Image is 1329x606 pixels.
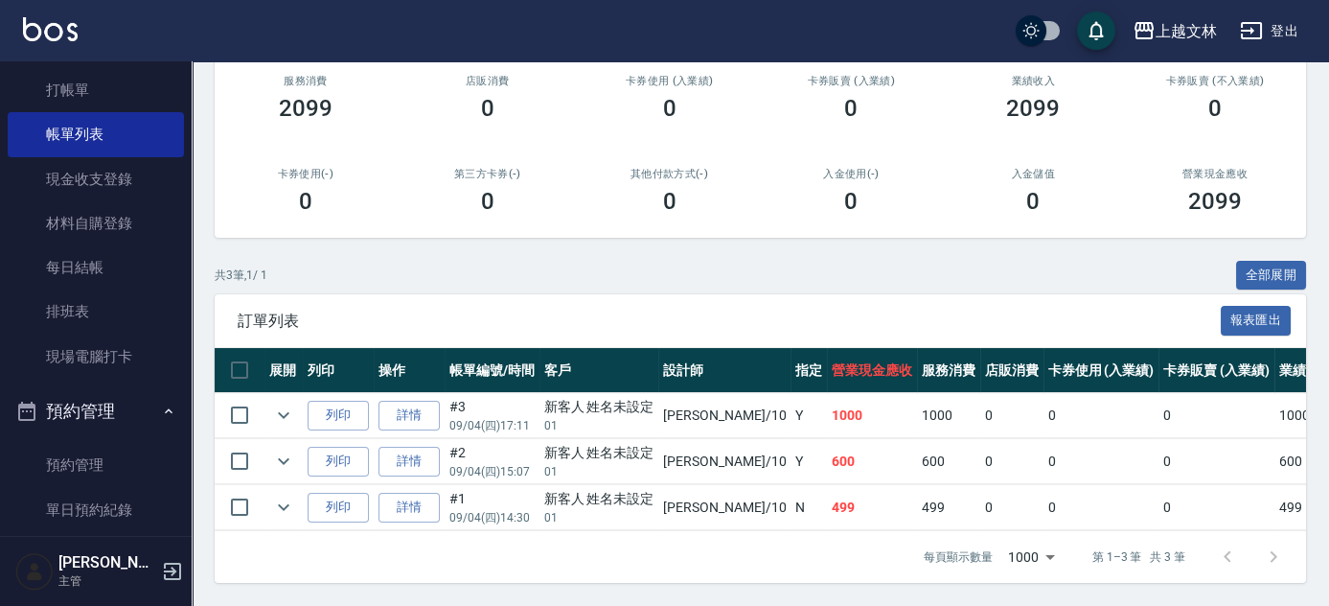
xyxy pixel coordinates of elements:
h2: 第三方卡券(-) [420,168,556,180]
a: 材料自購登錄 [8,201,184,245]
h2: 卡券販賣 (入業績) [783,75,919,87]
p: 09/04 (四) 14:30 [449,509,535,526]
a: 報表匯出 [1221,311,1292,329]
th: 卡券使用 (入業績) [1043,348,1159,393]
button: 上越文林 [1125,12,1225,51]
th: 營業現金應收 [827,348,917,393]
div: 新客人 姓名未設定 [544,397,654,417]
td: 499 [917,485,980,530]
h2: 店販消費 [420,75,556,87]
h3: 0 [481,95,494,122]
h2: 業績收入 [965,75,1101,87]
h3: 0 [663,188,676,215]
button: 報表匯出 [1221,306,1292,336]
div: 1000 [1000,531,1062,583]
button: 登出 [1232,13,1306,49]
td: Y [791,439,827,484]
button: 預約管理 [8,386,184,436]
td: 600 [827,439,917,484]
p: 09/04 (四) 15:07 [449,463,535,480]
button: 列印 [308,493,369,523]
a: 帳單列表 [8,112,184,156]
th: 展開 [264,348,303,393]
h3: 0 [1026,188,1040,215]
th: 帳單編號/時間 [445,348,539,393]
img: Person [15,552,54,591]
h2: 入金使用(-) [783,168,919,180]
td: 0 [1158,439,1274,484]
a: 單日預約紀錄 [8,488,184,532]
button: save [1077,12,1115,50]
p: 01 [544,463,654,480]
td: N [791,485,827,530]
h2: 其他付款方式(-) [602,168,738,180]
td: 0 [980,485,1043,530]
td: #2 [445,439,539,484]
a: 每日結帳 [8,245,184,290]
a: 預約管理 [8,443,184,487]
td: #1 [445,485,539,530]
td: 0 [1158,485,1274,530]
div: 新客人 姓名未設定 [544,443,654,463]
p: 01 [544,417,654,434]
h5: [PERSON_NAME] [58,553,156,572]
h3: 2099 [1188,188,1242,215]
td: 1000 [827,393,917,438]
p: 01 [544,509,654,526]
a: 詳情 [378,493,440,523]
td: 0 [1043,393,1159,438]
td: Y [791,393,827,438]
td: 0 [1043,485,1159,530]
div: 上越文林 [1156,19,1217,43]
th: 列印 [303,348,374,393]
h3: 2099 [279,95,332,122]
th: 服務消費 [917,348,980,393]
h2: 卡券使用 (入業績) [602,75,738,87]
td: 0 [1158,393,1274,438]
th: 設計師 [658,348,791,393]
a: 詳情 [378,447,440,477]
td: 499 [827,485,917,530]
p: 每頁顯示數量 [924,548,993,566]
h3: 0 [663,95,676,122]
td: 1000 [917,393,980,438]
h3: 0 [1208,95,1222,122]
p: 第 1–3 筆 共 3 筆 [1092,548,1185,566]
h3: 0 [299,188,312,215]
p: 共 3 筆, 1 / 1 [215,267,267,284]
a: 詳情 [378,401,440,431]
h3: 0 [844,188,858,215]
td: [PERSON_NAME] /10 [658,393,791,438]
th: 卡券販賣 (入業績) [1158,348,1274,393]
h2: 卡券販賣 (不入業績) [1147,75,1283,87]
h2: 營業現金應收 [1147,168,1283,180]
td: 0 [980,393,1043,438]
td: 0 [1043,439,1159,484]
td: #3 [445,393,539,438]
button: expand row [269,401,298,430]
h3: 服務消費 [238,75,374,87]
a: 打帳單 [8,68,184,112]
div: 新客人 姓名未設定 [544,489,654,509]
h3: 2099 [1006,95,1060,122]
button: 列印 [308,401,369,431]
h2: 入金儲值 [965,168,1101,180]
th: 指定 [791,348,827,393]
td: [PERSON_NAME] /10 [658,439,791,484]
button: 列印 [308,447,369,477]
p: 09/04 (四) 17:11 [449,417,535,434]
th: 客戶 [539,348,659,393]
a: 排班表 [8,290,184,334]
h3: 0 [481,188,494,215]
button: expand row [269,493,298,522]
button: expand row [269,447,298,476]
h3: 0 [844,95,858,122]
td: 0 [980,439,1043,484]
a: 現場電腦打卡 [8,335,184,379]
th: 店販消費 [980,348,1043,393]
a: 單週預約紀錄 [8,532,184,576]
h2: 卡券使用(-) [238,168,374,180]
span: 訂單列表 [238,312,1221,331]
th: 操作 [374,348,445,393]
button: 全部展開 [1236,261,1307,291]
